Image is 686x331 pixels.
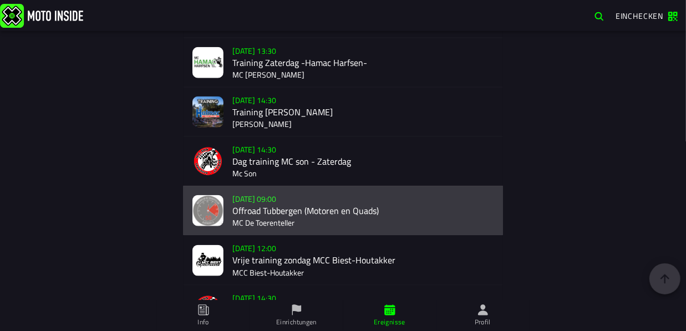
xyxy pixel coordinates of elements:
a: event-image[DATE] 14:30Dag training MC son - ZaterdagMc Son [184,137,503,186]
img: event-image [192,47,223,78]
a: Einchecken [610,6,684,25]
img: event-image [192,96,223,128]
ion-label: Einrichtungen [276,317,317,327]
ion-label: Info [197,317,209,327]
a: event-image[DATE] 13:30Training Zaterdag -Hamac Harfsen-MC [PERSON_NAME] [184,38,503,88]
a: event-image[DATE] 09:00Offroad Tubbergen (Motoren en Quads)MC De Toerenteller [184,186,503,236]
img: event-image [192,245,223,276]
ion-label: Profil [475,317,491,327]
img: event-image [192,146,223,177]
a: event-image[DATE] 12:00Vrije training zondag MCC Biest-HoutakkerMCC Biest-Houtakker [184,236,503,285]
ion-label: Ereignisse [374,317,405,327]
span: Einchecken [616,10,663,22]
img: event-image [192,294,223,325]
a: event-image[DATE] 14:30Training [PERSON_NAME][PERSON_NAME] [184,88,503,137]
img: event-image [192,195,223,226]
